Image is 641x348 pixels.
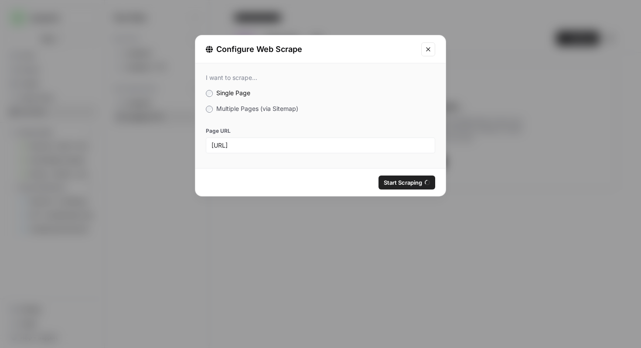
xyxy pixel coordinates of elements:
[206,90,213,97] input: Single Page
[378,176,435,190] button: Start Scraping
[216,89,250,96] span: Single Page
[211,141,430,149] input: e.g: www.domain.com/blog/article-title
[206,127,435,135] label: Page URL
[206,106,213,113] input: Multiple Pages (via Sitemap)
[216,105,298,112] span: Multiple Pages (via Sitemap)
[384,178,422,187] span: Start Scraping
[421,42,435,56] button: Close modal
[206,43,416,55] div: Configure Web Scrape
[206,74,435,82] div: I want to scrape...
